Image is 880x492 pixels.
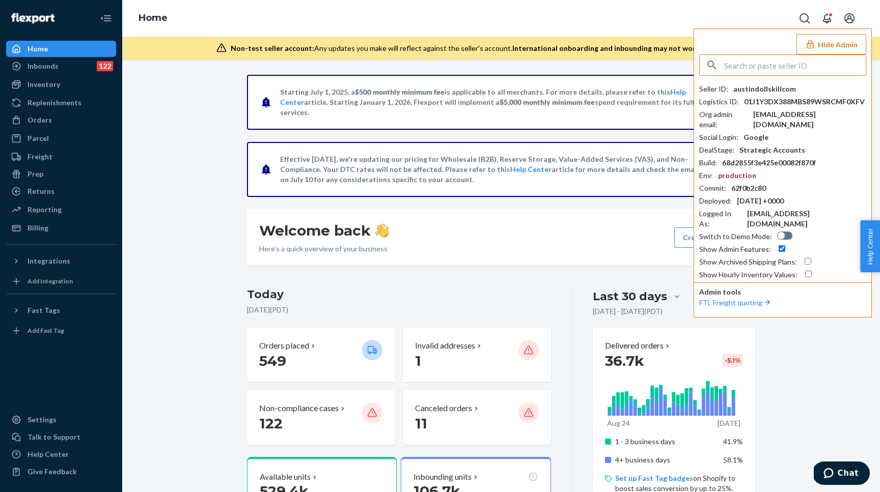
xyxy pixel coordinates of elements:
div: Show Admin Features : [699,244,771,254]
div: Reporting [28,205,62,215]
img: Flexport logo [11,13,54,23]
button: Orders placed 549 [247,328,395,382]
a: Inbounds122 [6,58,116,74]
div: Freight [28,152,52,162]
span: International onboarding and inbounding may not work during impersonation. [512,44,776,52]
div: 01J1Y3DX388MBS89WSRCMF0XFV [744,97,865,107]
button: Non-compliance cases 122 [247,390,395,445]
p: [DATE] - [DATE] ( PDT ) [593,306,663,316]
a: Help Center [510,165,552,173]
a: Returns [6,183,116,199]
button: Open Search Box [794,8,815,28]
p: Here’s a quick overview of your business [259,244,389,254]
a: Orders [6,112,116,128]
p: 4+ business days [615,455,716,465]
div: 62f0b2c80 [731,183,766,193]
button: Give Feedback [6,464,116,480]
div: Give Feedback [28,467,77,477]
p: 1 - 3 business days [615,437,716,447]
div: Logged In As : [699,209,742,229]
div: Integrations [28,256,70,266]
a: Home [139,12,168,23]
button: Delivered orders [605,340,672,352]
div: 122 [97,61,113,71]
a: FTL Freight quoting [699,298,773,307]
div: Replenishments [28,98,81,108]
div: [EMAIL_ADDRESS][DOMAIN_NAME] [747,209,866,229]
p: Effective [DATE], we're updating our pricing for Wholesale (B2B), Reserve Storage, Value-Added Se... [280,154,721,185]
div: Returns [28,186,54,196]
div: Orders [28,115,52,125]
p: Available units [260,471,311,483]
div: Seller ID : [699,84,728,94]
a: Replenishments [6,95,116,111]
button: Fast Tags [6,302,116,319]
p: Canceled orders [415,402,472,414]
a: Set up Fast Tag badges [615,474,693,482]
div: Talk to Support [28,432,80,442]
button: Open account menu [839,8,860,28]
div: Inbounds [28,61,59,71]
div: Last 30 days [593,288,667,304]
button: Invalid addresses 1 [403,328,551,382]
h1: Welcome back [259,221,389,240]
div: Env : [699,170,713,181]
span: 41.9% [723,437,743,446]
a: Add Fast Tag [6,323,116,339]
div: Inventory [28,79,60,90]
div: Parcel [28,133,49,143]
p: Invalid addresses [415,340,475,352]
a: Freight [6,149,116,165]
div: Help Center [28,449,69,459]
button: Talk to Support [6,429,116,445]
a: Prep [6,166,116,182]
div: Logistics ID : [699,97,739,107]
div: Home [28,44,48,54]
p: Starting July 1, 2025, a is applicable to all merchants. For more details, please refer to this a... [280,87,721,118]
div: Any updates you make will reflect against the seller's account. [231,43,776,53]
p: [DATE] ( PDT ) [247,305,551,315]
div: Settings [28,415,57,425]
a: Billing [6,220,116,236]
span: $500 monthly minimum fee [355,88,445,96]
div: Show Archived Shipping Plans : [699,257,797,267]
button: Canceled orders 11 [403,390,551,445]
div: production [718,170,756,181]
div: Billing [28,223,48,233]
span: 58.1% [723,455,743,464]
iframe: Opens a widget where you can chat to one of our agents [814,461,870,487]
button: Hide Admin [796,34,866,54]
span: Non-test seller account: [231,44,314,52]
div: Show Hourly Inventory Values : [699,270,798,280]
p: [DATE] [718,418,740,428]
button: Integrations [6,253,116,269]
a: Reporting [6,201,116,218]
div: Build : [699,158,717,168]
div: Switch to Demo Mode : [699,231,772,242]
h3: Today [247,286,551,303]
div: Add Fast Tag [28,326,64,335]
button: Close Navigation [96,8,116,28]
span: 122 [259,415,283,432]
p: Admin tools [699,287,866,297]
div: Org admin email : [699,109,748,130]
a: Help Center [6,446,116,462]
a: Home [6,41,116,57]
p: Aug 24 [607,418,630,428]
div: 68d2855f3e425e00082f870f [722,158,816,168]
div: Fast Tags [28,305,60,315]
div: Prep [28,169,43,179]
button: Open notifications [817,8,837,28]
div: Add Integration [28,277,73,285]
img: hand-wave emoji [375,223,389,238]
span: $5,000 monthly minimum fee [500,98,595,106]
p: Non-compliance cases [259,402,339,414]
button: Help Center [860,220,880,272]
a: Inventory [6,76,116,93]
button: Create new [674,227,743,248]
a: Parcel [6,130,116,147]
a: Settings [6,412,116,428]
